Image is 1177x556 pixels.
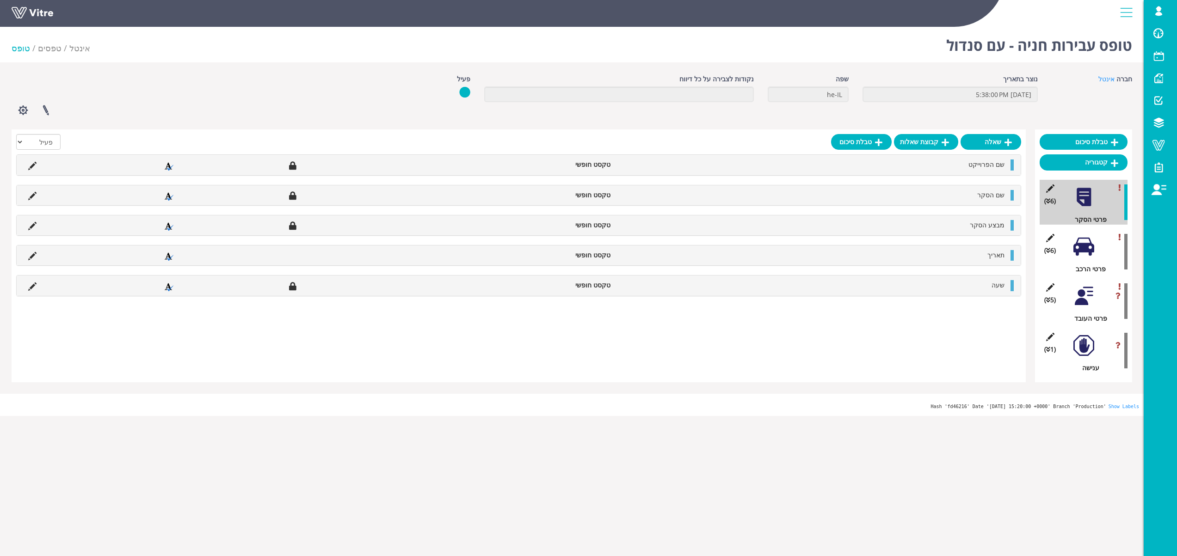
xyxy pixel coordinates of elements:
[970,220,1004,229] span: מבצע הסקר
[946,23,1132,62] h1: טופס עבירות חניה - עם סנדול
[12,42,38,55] li: טופס
[1116,74,1132,84] label: חברה
[467,280,615,290] li: טקסט חופשי
[679,74,754,84] label: נקודות לצבירה על כל דיווח
[1109,404,1139,409] a: Show Labels
[1044,344,1056,354] span: (1 )
[1047,264,1128,274] div: פרטי הרכב
[467,220,615,230] li: טקסט חופשי
[459,86,470,98] img: yes
[69,43,90,54] a: אינטל
[1044,295,1056,305] span: (5 )
[467,190,615,200] li: טקסט חופשי
[1003,74,1038,84] label: נוצר בתאריך
[1047,363,1128,373] div: ענישה
[1047,313,1128,324] div: פרטי העובד
[992,281,1004,289] span: שעה
[1047,214,1128,225] div: פרטי הסקר
[931,404,1106,409] span: Hash 'fd46216' Date '[DATE] 15:20:00 +0000' Branch 'Production'
[1098,74,1115,83] a: אינטל
[1044,245,1056,256] span: (6 )
[836,74,849,84] label: שפה
[987,251,1004,259] span: תאריך
[467,250,615,260] li: טקסט חופשי
[831,134,892,150] a: טבלת סיכום
[1040,134,1128,150] a: טבלת סיכום
[894,134,958,150] a: קבוצת שאלות
[38,43,62,54] a: טפסים
[977,190,1004,199] span: שם הסקר
[457,74,470,84] label: פעיל
[467,159,615,170] li: טקסט חופשי
[961,134,1021,150] a: שאלה
[968,160,1004,169] span: שם הפרוייקט
[1040,154,1128,170] a: קטגוריה
[1044,196,1056,206] span: (6 )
